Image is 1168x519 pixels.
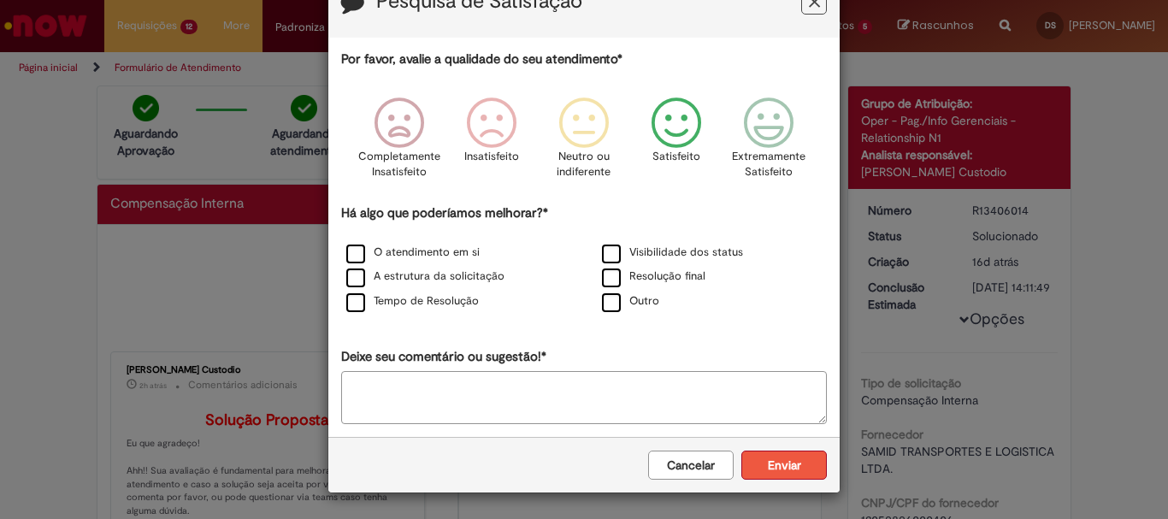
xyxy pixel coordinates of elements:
[553,149,615,180] p: Neutro ou indiferente
[725,85,812,202] div: Extremamente Satisfeito
[602,293,659,310] label: Outro
[346,293,479,310] label: Tempo de Resolução
[602,245,743,261] label: Visibilidade dos status
[732,149,805,180] p: Extremamente Satisfeito
[358,149,440,180] p: Completamente Insatisfeito
[648,451,734,480] button: Cancelar
[602,268,705,285] label: Resolução final
[346,268,504,285] label: A estrutura da solicitação
[355,85,442,202] div: Completamente Insatisfeito
[741,451,827,480] button: Enviar
[341,50,622,68] label: Por favor, avalie a qualidade do seu atendimento*
[341,204,827,315] div: Há algo que poderíamos melhorar?*
[464,149,519,165] p: Insatisfeito
[652,149,700,165] p: Satisfeito
[341,348,546,366] label: Deixe seu comentário ou sugestão!*
[633,85,720,202] div: Satisfeito
[448,85,535,202] div: Insatisfeito
[540,85,628,202] div: Neutro ou indiferente
[346,245,480,261] label: O atendimento em si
